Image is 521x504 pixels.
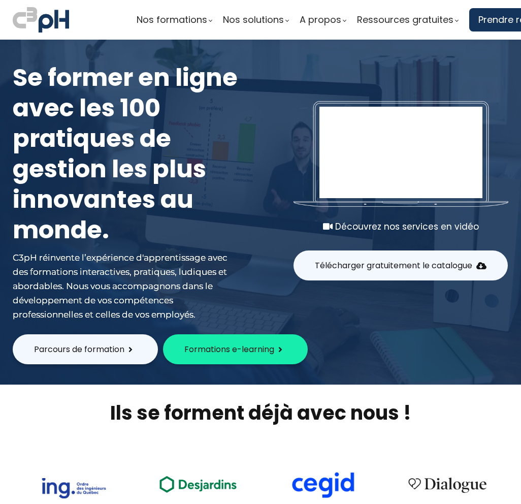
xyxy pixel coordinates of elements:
[315,259,472,272] span: Télécharger gratuitement le catalogue
[294,250,508,280] button: Télécharger gratuitement le catalogue
[357,12,453,27] span: Ressources gratuites
[13,62,240,245] h1: Se former en ligne avec les 100 pratiques de gestion les plus innovantes au monde.
[13,334,158,364] button: Parcours de formation
[137,12,207,27] span: Nos formations
[294,219,508,234] div: Découvrez nos services en vidéo
[41,478,106,498] img: 73f878ca33ad2a469052bbe3fa4fd140.png
[34,343,124,356] span: Parcours de formation
[290,472,355,498] img: cdf238afa6e766054af0b3fe9d0794df.png
[402,471,493,498] img: 4cbfeea6ce3138713587aabb8dcf64fe.png
[163,334,308,364] button: Formations e-learning
[152,470,244,498] img: ea49a208ccc4d6e7deb170dc1c457f3b.png
[184,343,274,356] span: Formations e-learning
[13,250,240,322] div: C3pH réinvente l’expérience d'apprentissage avec des formations interactives, pratiques, ludiques...
[13,5,69,35] img: logo C3PH
[223,12,284,27] span: Nos solutions
[13,400,508,426] h2: Ils se forment déjà avec nous !
[300,12,341,27] span: A propos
